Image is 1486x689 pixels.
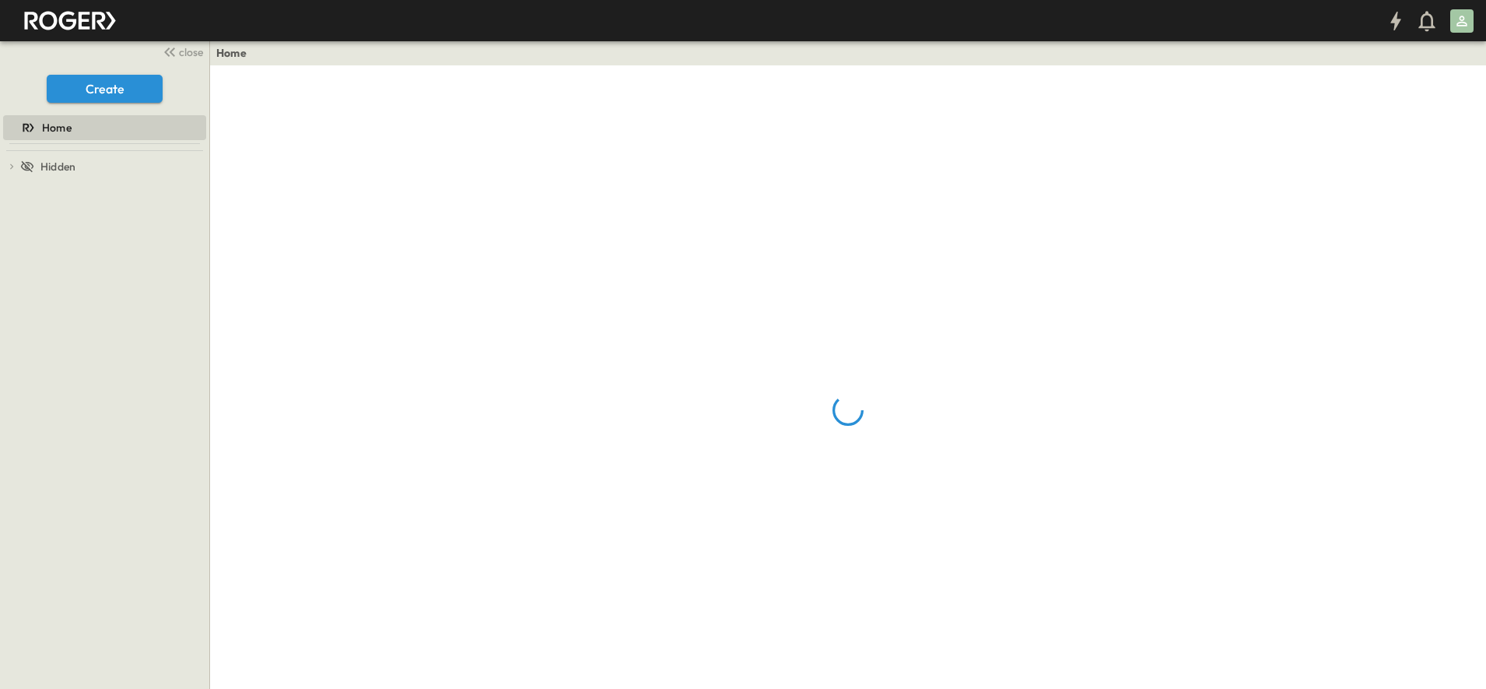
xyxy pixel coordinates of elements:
[179,44,203,60] span: close
[216,45,247,61] a: Home
[42,120,72,135] span: Home
[216,45,256,61] nav: breadcrumbs
[3,117,203,139] a: Home
[156,40,206,62] button: close
[47,75,163,103] button: Create
[40,159,75,174] span: Hidden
